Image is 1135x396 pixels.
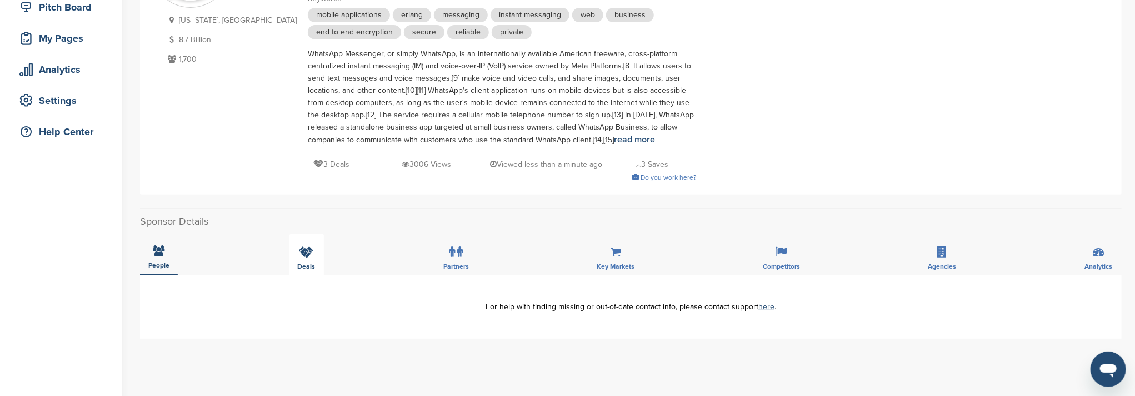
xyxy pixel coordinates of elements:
div: WhatsApp Messenger, or simply WhatsApp, is an internationally available American freeware, cross-... [308,48,697,146]
span: private [492,25,532,39]
span: Analytics [1084,263,1112,270]
div: Help Center [17,122,111,142]
span: mobile applications [308,8,390,22]
span: messaging [434,8,488,22]
span: Deals [298,263,316,270]
span: Agencies [928,263,957,270]
div: Analytics [17,60,111,80]
a: read more [614,134,655,145]
p: 3 Saves [636,157,668,171]
p: 8.7 Billion [165,33,297,47]
span: Competitors [763,263,800,270]
span: Partners [443,263,469,270]
span: Do you work here? [641,174,697,181]
p: 1,700 [165,52,297,66]
div: My Pages [17,28,111,48]
div: For help with finding missing or out-of-date contact info, please contact support . [157,303,1105,311]
p: [US_STATE], [GEOGRAPHIC_DATA] [165,13,297,27]
span: web [572,8,603,22]
a: My Pages [11,26,111,51]
iframe: Button to launch messaging window [1091,352,1126,387]
span: erlang [393,8,431,22]
div: Settings [17,91,111,111]
a: Help Center [11,119,111,145]
span: secure [404,25,444,39]
span: end to end encryption [308,25,401,39]
p: Viewed less than a minute ago [491,157,603,171]
span: reliable [447,25,489,39]
span: instant messaging [491,8,569,22]
a: here [758,302,774,311]
p: 3006 Views [402,157,451,171]
a: Analytics [11,57,111,82]
span: Key Markets [597,263,635,270]
a: Settings [11,88,111,113]
h2: Sponsor Details [140,214,1122,229]
p: 3 Deals [313,157,349,171]
span: People [148,262,169,269]
a: Do you work here? [632,174,697,181]
span: business [606,8,654,22]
